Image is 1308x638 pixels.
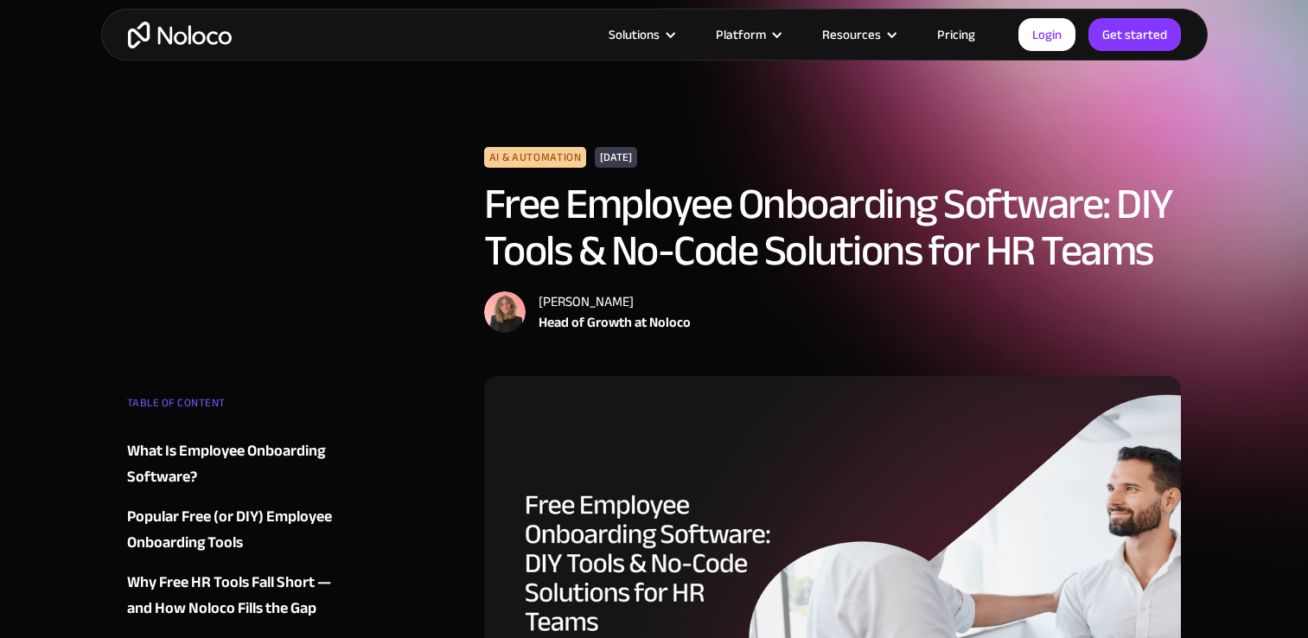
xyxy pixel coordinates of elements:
[801,23,916,46] div: Resources
[595,147,637,168] div: [DATE]
[128,22,232,48] a: home
[1088,18,1181,51] a: Get started
[609,23,660,46] div: Solutions
[822,23,881,46] div: Resources
[539,291,691,312] div: [PERSON_NAME]
[127,390,336,424] div: TABLE OF CONTENT
[539,312,691,333] div: Head of Growth at Noloco
[127,504,336,556] a: Popular Free (or DIY) Employee Onboarding Tools
[484,181,1182,274] h1: Free Employee Onboarding Software: DIY Tools & No-Code Solutions for HR Teams
[916,23,997,46] a: Pricing
[716,23,766,46] div: Platform
[694,23,801,46] div: Platform
[127,438,336,490] a: What Is Employee Onboarding Software?
[1018,18,1075,51] a: Login
[127,570,336,622] a: Why Free HR Tools Fall Short — and How Noloco Fills the Gap
[484,147,587,168] div: AI & Automation
[587,23,694,46] div: Solutions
